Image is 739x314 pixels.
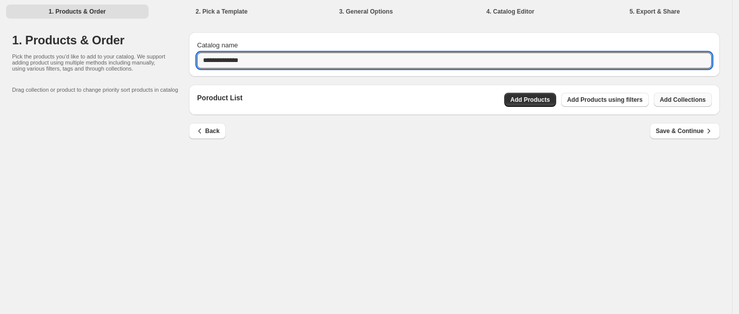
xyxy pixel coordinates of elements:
p: Drag collection or product to change priority sort products in catalog [12,87,189,93]
span: Add Products [510,96,550,104]
p: Pick the products you'd like to add to your catalog. We support adding product using multiple met... [12,53,169,72]
span: Add Products using filters [567,96,643,104]
button: Add Collections [654,93,712,107]
h1: 1. Products & Order [12,32,189,48]
p: Poroduct List [197,93,242,107]
button: Save & Continue [650,123,720,139]
span: Save & Continue [656,126,714,136]
button: Add Products [504,93,556,107]
span: Add Collections [660,96,706,104]
button: Back [189,123,226,139]
span: Back [195,126,220,136]
button: Add Products using filters [561,93,649,107]
span: Catalog name [197,41,238,49]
